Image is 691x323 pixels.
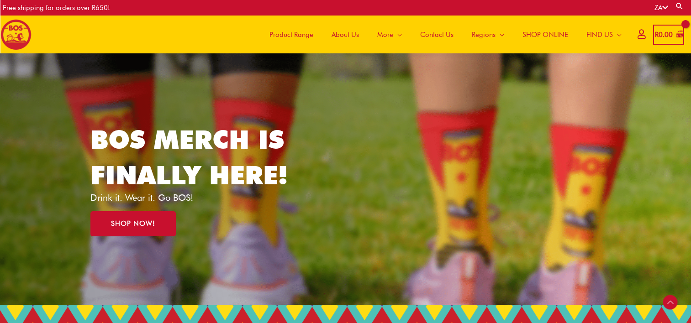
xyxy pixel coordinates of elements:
a: Product Range [260,16,322,53]
a: BOS MERCH IS FINALLY HERE! [90,124,288,190]
a: About Us [322,16,368,53]
span: Regions [472,21,496,48]
a: Contact Us [411,16,463,53]
img: BOS logo finals-200px [0,19,32,50]
a: View Shopping Cart, empty [653,25,684,45]
a: SHOP NOW! [90,211,176,236]
span: More [377,21,393,48]
span: Product Range [269,21,313,48]
span: Contact Us [420,21,454,48]
nav: Site Navigation [253,16,631,53]
span: R [655,31,659,39]
span: SHOP ONLINE [522,21,568,48]
a: More [368,16,411,53]
a: Regions [463,16,513,53]
p: Drink it. Wear it. Go BOS! [90,193,301,202]
span: About Us [332,21,359,48]
bdi: 0.00 [655,31,673,39]
a: ZA [654,4,668,12]
a: SHOP ONLINE [513,16,577,53]
span: SHOP NOW! [111,220,155,227]
span: FIND US [586,21,613,48]
a: Search button [675,2,684,10]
